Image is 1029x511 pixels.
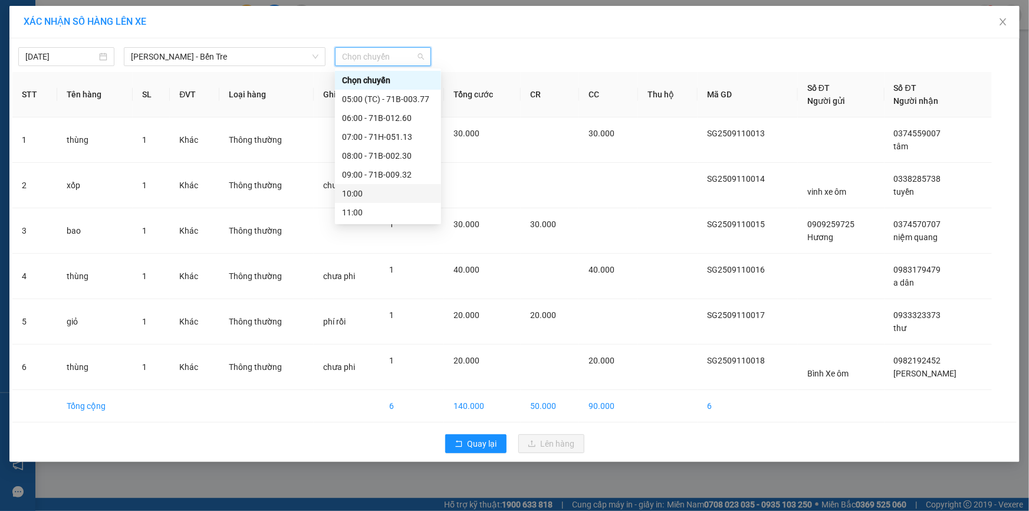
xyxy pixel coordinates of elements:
[579,72,638,117] th: CC
[219,299,314,345] td: Thông thường
[170,254,219,299] td: Khác
[707,220,765,229] span: SG2509110015
[342,93,434,106] div: 05:00 (TC) - 71B-003.77
[170,345,219,390] td: Khác
[698,72,798,117] th: Mã GD
[987,6,1020,39] button: Close
[131,48,318,65] span: Hồ Chí Minh - Bến Tre
[12,208,57,254] td: 3
[698,390,798,422] td: 6
[894,129,941,138] span: 0374559007
[390,220,394,229] span: 1
[455,440,463,449] span: rollback
[12,163,57,208] td: 2
[894,174,941,184] span: 0338285738
[219,345,314,390] td: Thông thường
[312,53,319,60] span: down
[530,220,556,229] span: 30.000
[323,271,355,281] span: chưa phi
[219,117,314,163] td: Thông thường
[12,345,57,390] td: 6
[24,16,146,27] span: XÁC NHẬN SỐ HÀNG LÊN XE
[807,232,833,242] span: Hương
[707,174,765,184] span: SG2509110014
[468,437,497,450] span: Quay lại
[342,48,424,65] span: Chọn chuyến
[57,72,133,117] th: Tên hàng
[380,390,445,422] td: 6
[521,390,580,422] td: 50.000
[142,226,147,235] span: 1
[12,72,57,117] th: STT
[219,208,314,254] td: Thông thường
[170,163,219,208] td: Khác
[444,390,521,422] td: 140.000
[807,220,854,229] span: 0909259725
[444,72,521,117] th: Tổng cước
[894,142,909,151] span: tâm
[579,390,638,422] td: 90.000
[57,299,133,345] td: giỏ
[894,323,907,333] span: thư
[445,434,507,453] button: rollbackQuay lại
[57,117,133,163] td: thùng
[894,265,941,274] span: 0983179479
[638,72,698,117] th: Thu hộ
[323,317,346,326] span: phí rồi
[894,232,938,242] span: niệm quang
[57,390,133,422] td: Tổng cộng
[12,117,57,163] td: 1
[589,356,614,365] span: 20.000
[342,168,434,181] div: 09:00 - 71B-009.32
[142,181,147,190] span: 1
[25,50,97,63] input: 11/09/2025
[342,112,434,125] div: 06:00 - 71B-012.60
[390,310,394,320] span: 1
[12,254,57,299] td: 4
[807,96,845,106] span: Người gửi
[342,149,434,162] div: 08:00 - 71B-002.30
[142,135,147,145] span: 1
[518,434,584,453] button: uploadLên hàng
[707,265,765,274] span: SG2509110016
[342,187,434,200] div: 10:00
[807,187,846,196] span: vinh xe ôm
[342,130,434,143] div: 07:00 - 71H-051.13
[342,206,434,219] div: 11:00
[894,83,916,93] span: Số ĐT
[807,369,849,378] span: Bình Xe ôm
[453,310,479,320] span: 20.000
[707,356,765,365] span: SG2509110018
[998,17,1008,27] span: close
[170,299,219,345] td: Khác
[12,299,57,345] td: 5
[133,72,170,117] th: SL
[390,265,394,274] span: 1
[453,356,479,365] span: 20.000
[894,96,939,106] span: Người nhận
[219,163,314,208] td: Thông thường
[170,72,219,117] th: ĐVT
[170,208,219,254] td: Khác
[57,208,133,254] td: bao
[894,278,915,287] span: a dân
[453,129,479,138] span: 30.000
[170,117,219,163] td: Khác
[335,71,441,90] div: Chọn chuyến
[57,254,133,299] td: thùng
[589,265,614,274] span: 40.000
[453,265,479,274] span: 40.000
[142,362,147,372] span: 1
[589,129,614,138] span: 30.000
[323,362,355,372] span: chưa phi
[521,72,580,117] th: CR
[142,271,147,281] span: 1
[894,220,941,229] span: 0374570707
[57,163,133,208] td: xốp
[453,220,479,229] span: 30.000
[807,83,830,93] span: Số ĐT
[707,310,765,320] span: SG2509110017
[894,310,941,320] span: 0933323373
[142,317,147,326] span: 1
[707,129,765,138] span: SG2509110013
